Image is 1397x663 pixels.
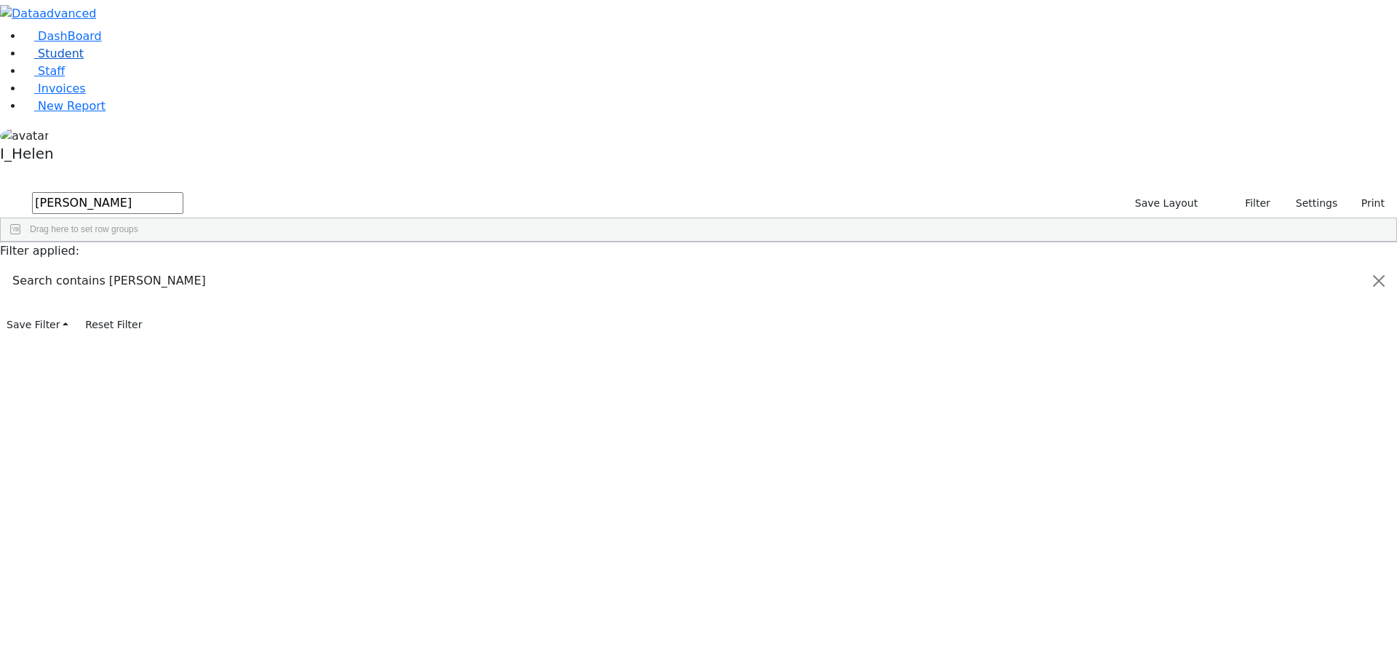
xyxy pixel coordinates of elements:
[1361,261,1396,301] button: Close
[23,64,65,78] a: Staff
[23,47,84,60] a: Student
[32,192,183,214] input: Search
[23,99,106,113] a: New Report
[1277,192,1344,215] button: Settings
[38,29,102,43] span: DashBoard
[38,99,106,113] span: New Report
[23,29,102,43] a: DashBoard
[79,314,148,336] button: Reset Filter
[38,47,84,60] span: Student
[38,64,65,78] span: Staff
[1129,192,1204,215] button: Save Layout
[1226,192,1277,215] button: Filter
[38,82,86,95] span: Invoices
[23,82,86,95] a: Invoices
[1344,192,1391,215] button: Print
[30,224,138,234] span: Drag here to set row groups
